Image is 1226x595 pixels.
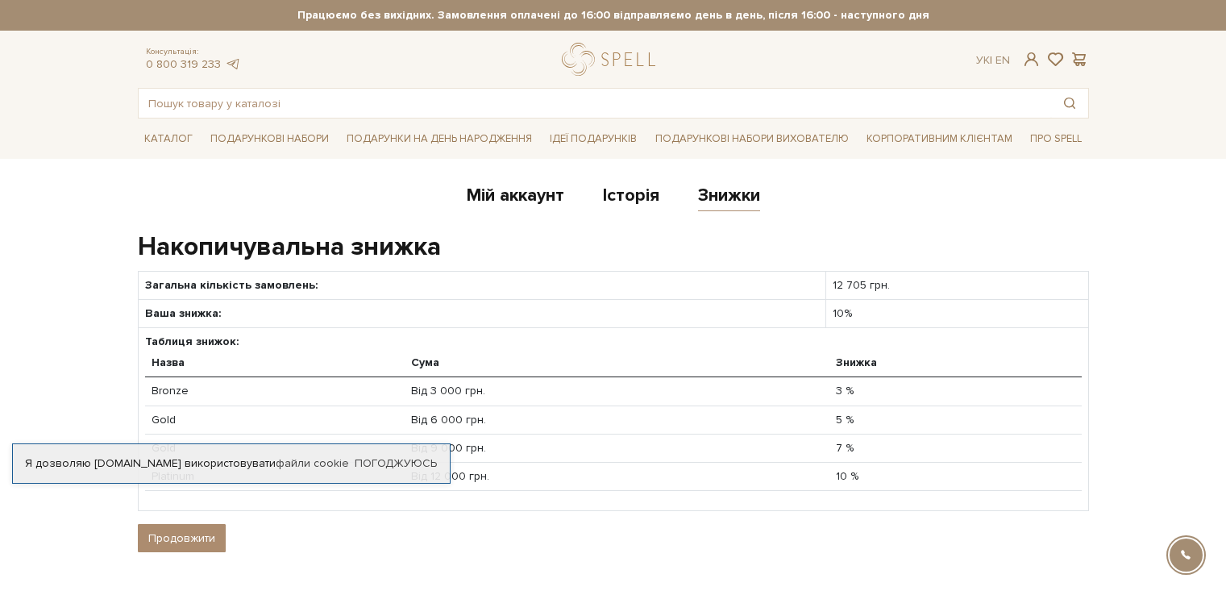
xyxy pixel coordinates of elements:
a: Знижки [698,185,760,211]
input: Пошук товару у каталозі [139,89,1051,118]
strong: Таблиця знижок: [145,335,239,348]
td: 3 % [829,377,1082,406]
strong: Загальна кількість замовлень: [145,278,318,292]
td: Від 12 000 грн. [405,463,829,491]
td: Від 3 000 грн. [405,377,829,406]
td: Gold [145,406,405,434]
span: Консультація: [146,47,241,57]
h1: Накопичувальна знижка [138,231,1089,264]
td: 5 % [829,406,1082,434]
span: | [990,53,992,67]
td: Bronze [145,377,405,406]
a: Погоджуюсь [355,456,437,471]
td: 12 705 грн. [826,271,1088,299]
a: Подарунки на День народження [340,127,538,152]
td: Gold [145,434,405,462]
div: Ук [976,53,1010,68]
strong: Працюємо без вихідних. Замовлення оплачені до 16:00 відправляємо день в день, після 16:00 - насту... [138,8,1089,23]
a: telegram [225,57,241,71]
a: Корпоративним клієнтам [860,125,1019,152]
a: 0 800 319 233 [146,57,221,71]
a: Продовжити [138,524,226,552]
button: Пошук товару у каталозі [1051,89,1088,118]
a: Подарункові набори [204,127,335,152]
td: Від 9 000 грн. [405,434,829,462]
a: Каталог [138,127,199,152]
div: Я дозволяю [DOMAIN_NAME] використовувати [13,456,450,471]
a: En [995,53,1010,67]
strong: Сума [411,356,439,369]
a: logo [562,43,663,76]
td: 10 % [829,463,1082,491]
td: Від 6 000 грн. [405,406,829,434]
td: 7 % [829,434,1082,462]
a: Про Spell [1024,127,1088,152]
a: Мій аккаунт [467,185,564,211]
a: файли cookie [276,456,349,470]
a: Ідеї подарунків [543,127,643,152]
strong: Знижка [836,356,877,369]
td: 10% [826,299,1088,327]
strong: Назва [152,356,185,369]
strong: Ваша знижка: [145,306,221,320]
a: Історія [603,185,659,211]
a: Подарункові набори вихователю [649,125,855,152]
